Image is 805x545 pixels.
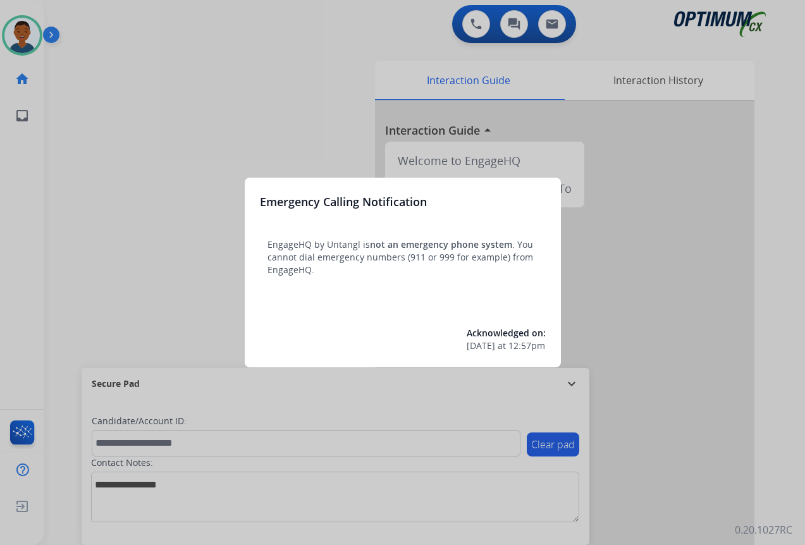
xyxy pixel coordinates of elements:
[467,327,546,339] span: Acknowledged on:
[508,340,545,352] span: 12:57pm
[467,340,495,352] span: [DATE]
[467,340,546,352] div: at
[370,238,512,250] span: not an emergency phone system
[735,522,792,537] p: 0.20.1027RC
[260,193,427,211] h3: Emergency Calling Notification
[267,238,538,276] p: EngageHQ by Untangl is . You cannot dial emergency numbers (911 or 999 for example) from EngageHQ.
